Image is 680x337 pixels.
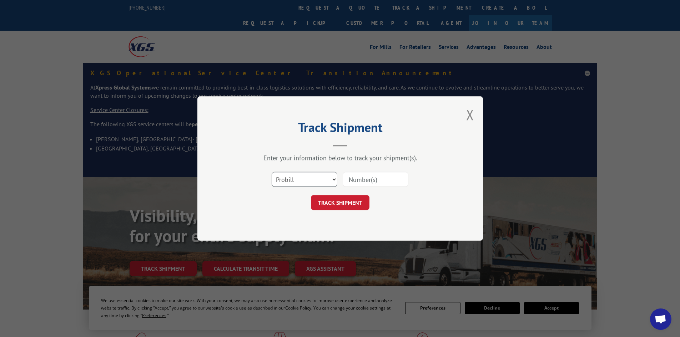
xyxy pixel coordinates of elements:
input: Number(s) [343,172,408,187]
a: Open chat [650,308,671,330]
div: Enter your information below to track your shipment(s). [233,154,447,162]
h2: Track Shipment [233,122,447,136]
button: TRACK SHIPMENT [311,195,369,210]
button: Close modal [466,105,474,124]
